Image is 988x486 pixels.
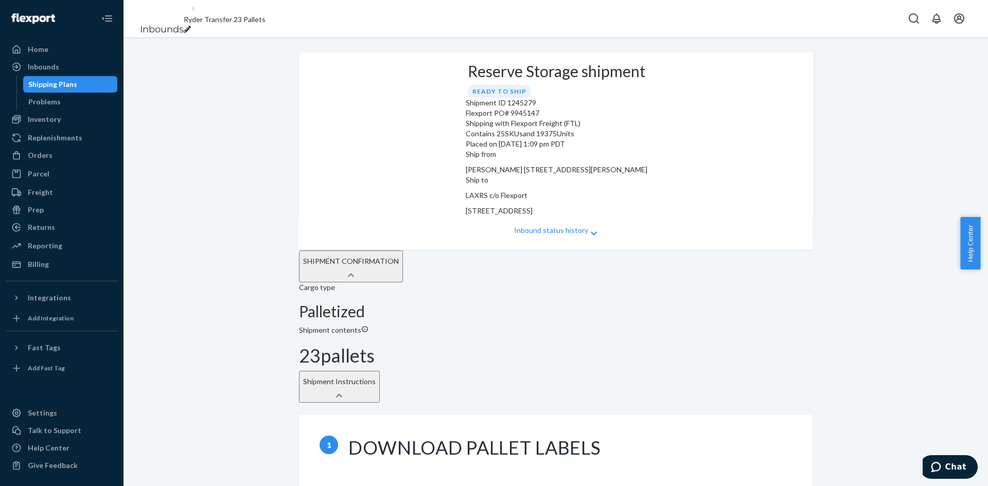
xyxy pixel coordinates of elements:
[184,15,266,24] span: Ryder Transfer 23 Pallets
[6,111,117,128] a: Inventory
[466,175,647,185] p: Ship to
[949,8,969,29] button: Open account menu
[6,202,117,218] a: Prep
[466,98,647,108] div: Shipment ID 1245279
[23,76,118,93] a: Shipping Plans
[140,24,184,35] a: Inbounds
[28,259,49,269] div: Billing
[28,62,59,72] div: Inbounds
[514,225,588,236] p: Inbound status history
[923,455,978,481] iframe: Opens a widget where you can chat to one of our agents
[303,377,376,385] h5: Shipment Instructions
[303,257,399,265] h5: SHIPMENT CONFIRMATION
[299,250,403,282] button: SHIPMENT CONFIRMATION
[6,166,117,182] a: Parcel
[6,457,117,474] button: Give Feedback
[466,129,647,139] div: Contains 25 SKUs and 19375 Units
[299,346,813,366] h1: 23 pallets
[6,238,117,254] a: Reporting
[6,339,117,356] button: Fast Tags
[6,290,117,306] button: Integrations
[466,118,647,129] div: Shipping with Flexport Freight (FTL)
[6,422,117,439] button: Talk to Support
[6,130,117,146] a: Replenishments
[6,256,117,273] a: Billing
[299,325,813,335] p: Shipment contents
[468,85,531,98] div: Ready to ship
[11,13,55,24] img: Flexport logo
[28,314,74,322] div: Add Integration
[28,293,71,303] div: Integrations
[468,63,645,80] h2: Reserve Storage shipment
[6,405,117,421] a: Settings
[28,79,77,89] div: Shipping Plans
[6,219,117,236] a: Returns
[28,205,44,215] div: Prep
[299,303,813,320] h2: Palletized
[23,94,118,110] a: Problems
[904,8,924,29] button: Open Search Box
[6,440,117,456] a: Help Center
[6,184,117,201] a: Freight
[6,310,117,327] a: Add Integration
[299,371,380,402] button: Shipment Instructions
[28,97,61,107] div: Problems
[6,59,117,75] a: Inbounds
[466,190,647,201] p: LAXRS c/o Flexport
[466,108,647,118] div: Flexport PO# 9945147
[926,8,947,29] button: Open notifications
[960,217,980,269] button: Help Center
[28,44,48,55] div: Home
[28,150,52,160] div: Orders
[299,282,813,293] header: Cargo type
[466,206,533,215] span: [STREET_ADDRESS]
[28,187,53,197] div: Freight
[28,364,65,372] div: Add Fast Tag
[6,41,117,58] a: Home
[28,114,61,124] div: Inventory
[28,343,61,353] div: Fast Tags
[28,460,78,471] div: Give Feedback
[28,443,69,453] div: Help Center
[28,408,57,418] div: Settings
[6,360,117,376] a: Add Fast Tag
[466,139,647,149] div: Placed on [DATE] 1:09 pm PDT
[466,149,647,159] p: Ship from
[6,147,117,164] a: Orders
[28,169,49,179] div: Parcel
[348,438,601,458] h1: Download pallet labels
[28,425,81,436] div: Talk to Support
[28,133,82,143] div: Replenishments
[320,436,338,454] span: 1
[28,241,62,251] div: Reporting
[466,165,647,174] span: [PERSON_NAME] [STREET_ADDRESS][PERSON_NAME]
[97,8,117,29] button: Close Navigation
[28,222,55,232] div: Returns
